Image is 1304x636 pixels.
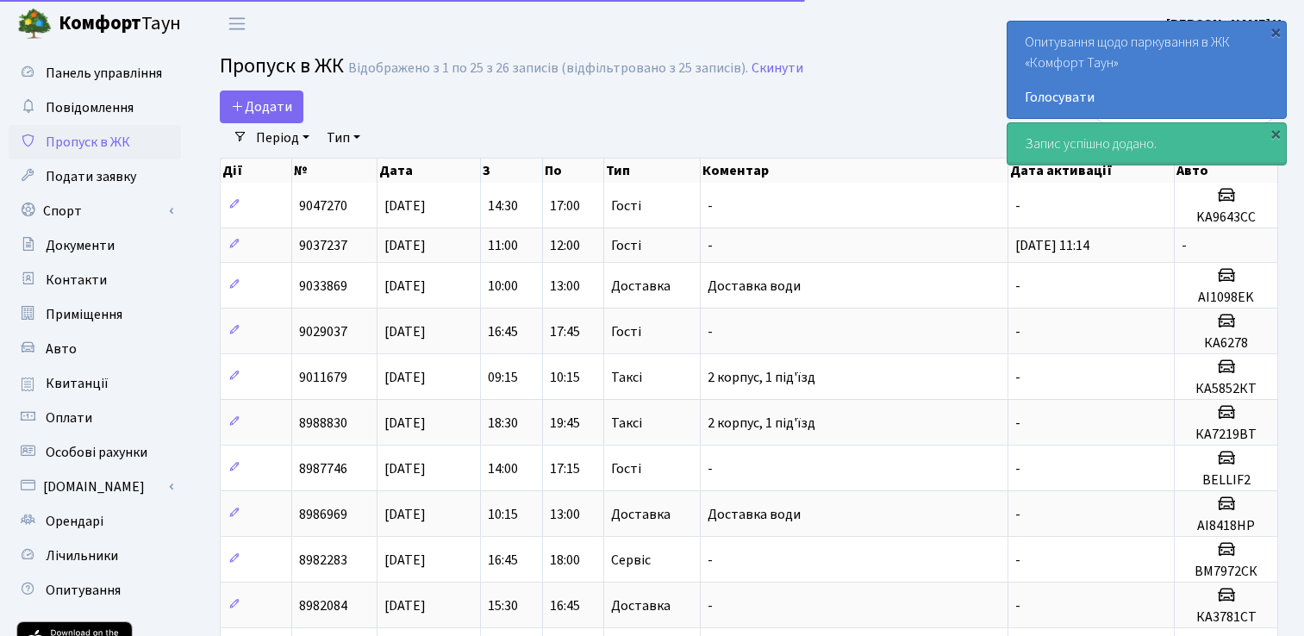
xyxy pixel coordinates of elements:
span: 8988830 [299,414,347,433]
a: Оплати [9,401,181,435]
span: Пропуск в ЖК [220,51,344,81]
span: Гості [611,239,641,253]
th: З [481,159,543,183]
span: Особові рахунки [46,443,147,462]
th: № [292,159,377,183]
span: [DATE] 11:14 [1015,236,1089,255]
a: Опитування [9,573,181,608]
span: 14:30 [488,196,518,215]
img: logo.png [17,7,52,41]
span: Квитанції [46,374,109,393]
span: Лічильники [46,546,118,565]
span: Таксі [611,371,642,384]
span: Контакти [46,271,107,290]
span: [DATE] [384,414,426,433]
span: 8982084 [299,596,347,615]
span: 2 корпус, 1 під'їзд [708,414,815,433]
span: Доставка [611,279,671,293]
span: 2 корпус, 1 під'їзд [708,368,815,387]
a: Панель управління [9,56,181,90]
h5: KA9643CC [1182,209,1270,226]
span: - [708,236,713,255]
span: Орендарі [46,512,103,531]
h5: КА5852КТ [1182,381,1270,397]
span: Оплати [46,408,92,427]
a: Період [249,123,316,153]
div: × [1267,125,1284,142]
a: Контакти [9,263,181,297]
span: Гості [611,462,641,476]
span: Пропуск в ЖК [46,133,130,152]
span: 12:00 [550,236,580,255]
span: - [1015,196,1020,215]
span: 8982283 [299,551,347,570]
span: - [1015,505,1020,524]
span: Доставка [611,508,671,521]
span: [DATE] [384,505,426,524]
span: - [708,322,713,341]
span: - [1015,459,1020,478]
th: Коментар [701,159,1008,183]
span: [DATE] [384,459,426,478]
span: 16:45 [550,596,580,615]
span: Додати [231,97,292,116]
span: 09:15 [488,368,518,387]
span: Сервіс [611,553,651,567]
h5: AI1098EK [1182,290,1270,306]
th: Авто [1175,159,1278,183]
span: 17:45 [550,322,580,341]
span: 16:45 [488,551,518,570]
span: 16:45 [488,322,518,341]
span: 9011679 [299,368,347,387]
span: 17:00 [550,196,580,215]
span: - [1015,368,1020,387]
a: Скинути [752,60,803,77]
a: Приміщення [9,297,181,332]
span: [DATE] [384,236,426,255]
th: По [543,159,605,183]
span: - [1015,551,1020,570]
button: Переключити навігацію [215,9,259,38]
span: 10:15 [550,368,580,387]
h5: КА3781СТ [1182,609,1270,626]
span: Авто [46,340,77,359]
b: Комфорт [59,9,141,37]
a: Авто [9,332,181,366]
a: Орендарі [9,504,181,539]
a: Додати [220,90,303,123]
span: 15:30 [488,596,518,615]
span: - [1015,414,1020,433]
a: Повідомлення [9,90,181,125]
span: Таун [59,9,181,39]
th: Дії [221,159,292,183]
a: Лічильники [9,539,181,573]
div: Запис успішно додано. [1008,123,1286,165]
span: - [708,459,713,478]
span: Повідомлення [46,98,134,117]
span: Приміщення [46,305,122,324]
a: Документи [9,228,181,263]
span: Гості [611,325,641,339]
h5: ВМ7972СК [1182,564,1270,580]
span: - [708,196,713,215]
span: 17:15 [550,459,580,478]
a: Спорт [9,194,181,228]
span: 18:00 [550,551,580,570]
span: Гості [611,199,641,213]
span: 13:00 [550,277,580,296]
div: Опитування щодо паркування в ЖК «Комфорт Таун» [1008,22,1286,118]
a: Особові рахунки [9,435,181,470]
span: 10:00 [488,277,518,296]
a: Тип [320,123,367,153]
span: 9047270 [299,196,347,215]
span: [DATE] [384,551,426,570]
span: 10:15 [488,505,518,524]
span: Доставка [611,599,671,613]
span: 14:00 [488,459,518,478]
span: Доставка води [708,277,801,296]
a: [DOMAIN_NAME] [9,470,181,504]
span: Таксі [611,416,642,430]
span: - [1015,596,1020,615]
div: Відображено з 1 по 25 з 26 записів (відфільтровано з 25 записів). [348,60,748,77]
span: 19:45 [550,414,580,433]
